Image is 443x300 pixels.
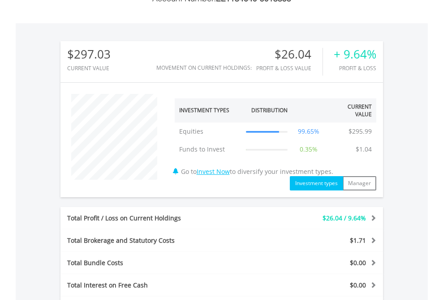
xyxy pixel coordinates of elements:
button: Investment types [290,176,343,190]
div: $26.04 [256,48,323,61]
div: Movement on Current Holdings: [156,65,252,71]
div: Total Bundle Costs [60,258,249,267]
td: $295.99 [344,123,376,140]
div: Total Interest on Free Cash [60,281,249,290]
div: Distribution [251,106,288,114]
th: Investment Types [175,98,242,123]
div: Total Brokerage and Statutory Costs [60,236,249,245]
td: Funds to Invest [175,140,242,158]
td: 0.35% [292,140,326,158]
div: CURRENT VALUE [67,65,111,71]
div: Profit & Loss [334,65,376,71]
div: Total Profit / Loss on Current Holdings [60,214,249,223]
td: Equities [175,123,242,140]
span: $0.00 [350,258,366,267]
span: $26.04 / 9.64% [323,214,366,222]
td: 99.65% [292,123,326,140]
th: Current Value [326,98,376,123]
td: $1.04 [351,140,376,158]
button: Manager [343,176,376,190]
span: $0.00 [350,281,366,289]
span: $1.71 [350,236,366,245]
div: Go to to diversify your investment types. [168,89,383,190]
div: + 9.64% [334,48,376,61]
div: Profit & Loss Value [256,65,323,71]
div: $297.03 [67,48,111,61]
a: Invest Now [197,167,230,176]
